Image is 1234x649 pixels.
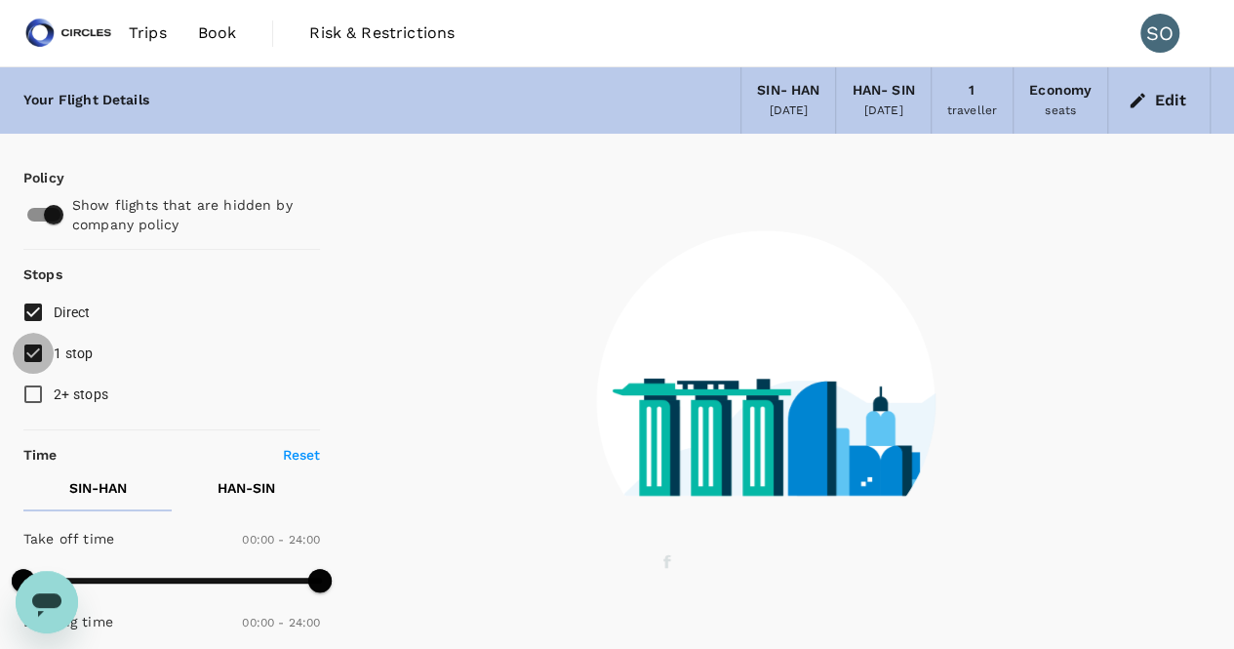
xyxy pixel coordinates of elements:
span: 00:00 - 24:00 [242,616,320,629]
p: Reset [283,445,321,465]
div: [DATE] [864,101,903,121]
g: finding your flights [663,555,832,573]
div: Your Flight Details [23,90,149,111]
span: 1 stop [54,345,94,361]
span: Risk & Restrictions [309,21,455,45]
p: Policy [23,168,41,187]
p: Show flights that are hidden by company policy [72,195,307,234]
img: Circles [23,12,113,55]
div: seats [1045,101,1076,121]
div: HAN - SIN [852,80,914,101]
div: SO [1140,14,1179,53]
div: SIN - HAN [757,80,819,101]
p: Time [23,445,58,465]
iframe: Button to launch messaging window [16,571,78,633]
span: Trips [129,21,167,45]
button: Edit [1124,85,1194,116]
p: SIN - HAN [69,478,127,498]
p: Take off time [23,529,114,548]
div: 1 [969,80,975,101]
span: 2+ stops [54,386,108,402]
strong: Stops [23,266,62,282]
p: HAN - SIN [218,478,275,498]
span: Book [198,21,237,45]
span: 00:00 - 24:00 [242,533,320,547]
p: Landing time [23,612,113,631]
div: [DATE] [769,101,808,121]
div: traveller [947,101,997,121]
span: Direct [54,304,91,320]
div: Economy [1029,80,1092,101]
